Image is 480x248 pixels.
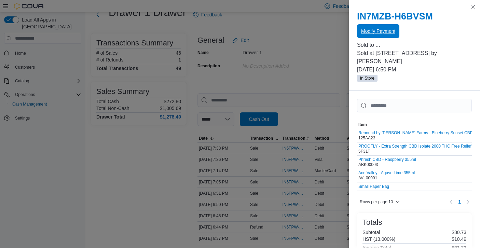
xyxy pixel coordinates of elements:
[357,75,378,82] span: In Store
[357,198,402,206] button: Rows per page:10
[358,122,367,127] span: Item
[357,49,472,66] p: Sold at [STREET_ADDRESS] by [PERSON_NAME]
[458,198,461,205] span: 1
[362,218,382,226] h3: Totals
[455,196,464,207] ul: Pagination for table: MemoryTable from EuiInMemoryTable
[452,230,466,235] p: $80.73
[362,236,395,242] h6: HST (13.000%)
[464,198,472,206] button: Next page
[357,11,472,22] h2: IN7MZB-H6BVSM
[358,170,415,175] button: Ace Valley - Agave Lime 355ml
[357,41,472,49] p: Sold to ...
[360,199,393,205] span: Rows per page : 10
[360,75,374,81] span: In Store
[358,157,416,162] button: Phresh CBD - Raspberry 355ml
[358,157,416,167] div: ABK00003
[447,196,472,207] nav: Pagination for table: MemoryTable from EuiInMemoryTable
[358,184,389,189] button: Small Paper Bag
[361,28,395,35] span: Modify Payment
[357,99,472,112] input: This is a search bar. As you type, the results lower in the page will automatically filter.
[447,198,455,206] button: Previous page
[469,3,477,11] button: Close this dialog
[455,196,464,207] button: Page 1 of 1
[358,170,415,181] div: AVL00001
[362,230,380,235] h6: Subtotal
[357,24,399,38] button: Modify Payment
[357,66,472,74] p: [DATE] 6:50 PM
[452,236,466,242] p: $10.49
